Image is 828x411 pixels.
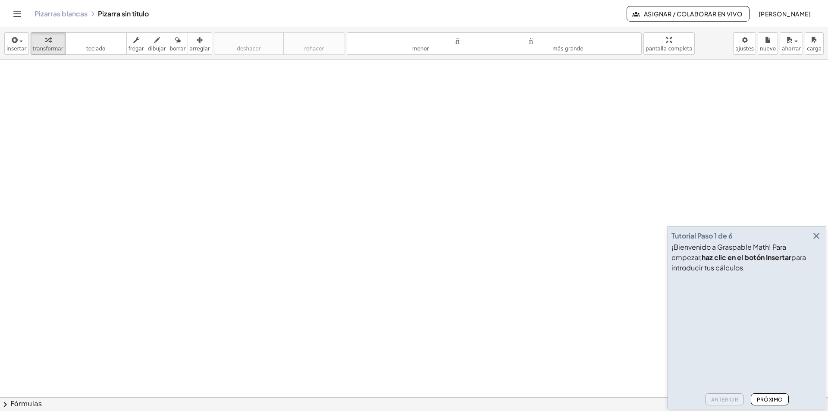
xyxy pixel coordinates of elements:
[148,46,166,52] font: dibujar
[735,46,754,52] font: ajustes
[782,46,801,52] font: ahorrar
[702,253,791,262] font: haz clic en el botón Insertar
[10,7,24,21] button: Cambiar navegación
[751,393,788,405] button: Próximo
[349,36,492,44] font: tamaño_del_formato
[67,36,125,44] font: teclado
[31,32,66,55] button: transformar
[671,231,733,240] font: Tutorial Paso 1 de 6
[807,46,822,52] font: carga
[627,6,750,22] button: Asignar / Colaborar en vivo
[757,396,783,403] font: Próximo
[760,46,776,52] font: nuevo
[86,46,105,52] font: teclado
[33,46,63,52] font: transformar
[805,32,824,55] button: carga
[237,46,260,52] font: deshacer
[6,46,27,52] font: insertar
[347,32,495,55] button: tamaño_del_formatomenor
[671,242,786,262] font: ¡Bienvenido a Graspable Math! Para empezar,
[188,32,212,55] button: arreglar
[146,32,168,55] button: dibujar
[496,36,640,44] font: tamaño_del_formato
[65,32,127,55] button: tecladoteclado
[4,32,29,55] button: insertar
[780,32,803,55] button: ahorrar
[168,32,188,55] button: borrar
[644,10,742,18] font: Asignar / Colaborar en vivo
[190,46,210,52] font: arreglar
[494,32,642,55] button: tamaño_del_formatomás grande
[129,46,144,52] font: fregar
[759,10,811,18] font: [PERSON_NAME]
[643,32,695,55] button: pantalla completa
[304,46,324,52] font: rehacer
[126,32,146,55] button: fregar
[285,36,343,44] font: rehacer
[34,9,88,18] a: Pizarras blancas
[216,36,282,44] font: deshacer
[283,32,345,55] button: rehacerrehacer
[646,46,693,52] font: pantalla completa
[214,32,284,55] button: deshacerdeshacer
[412,46,429,52] font: menor
[751,6,818,22] button: [PERSON_NAME]
[552,46,583,52] font: más grande
[758,32,778,55] button: nuevo
[10,400,42,408] font: Fórmulas
[733,32,756,55] button: ajustes
[170,46,186,52] font: borrar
